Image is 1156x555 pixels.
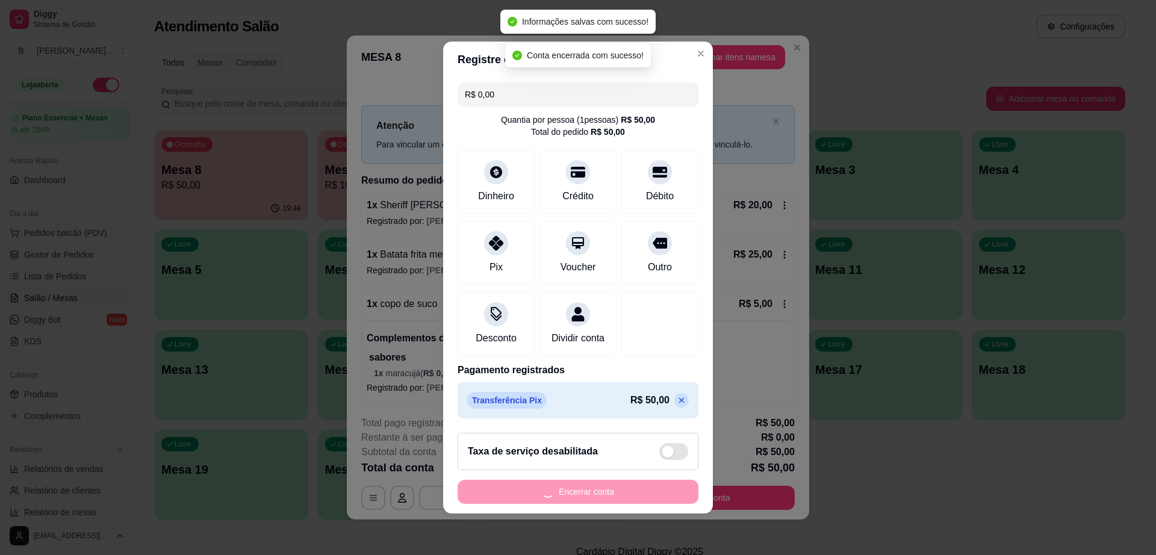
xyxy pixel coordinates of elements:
div: Quantia por pessoa ( 1 pessoas) [501,114,655,126]
p: Pagamento registrados [458,363,698,377]
div: Voucher [561,260,596,274]
p: R$ 50,00 [630,393,670,408]
div: Outro [648,260,672,274]
div: R$ 50,00 [591,126,625,138]
div: Dividir conta [552,331,604,346]
div: Pix [489,260,503,274]
span: Informações salvas com sucesso! [522,17,648,26]
div: Desconto [476,331,517,346]
p: Transferência Pix [467,392,547,409]
button: Close [691,44,710,63]
header: Registre o pagamento do pedido [443,42,713,78]
span: check-circle [512,51,522,60]
div: Crédito [562,189,594,203]
input: Ex.: hambúrguer de cordeiro [465,82,691,107]
div: Dinheiro [478,189,514,203]
span: check-circle [508,17,517,26]
div: Total do pedido [531,126,625,138]
div: Débito [646,189,674,203]
h2: Taxa de serviço desabilitada [468,444,598,459]
div: R$ 50,00 [621,114,655,126]
span: Conta encerrada com sucesso! [527,51,644,60]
